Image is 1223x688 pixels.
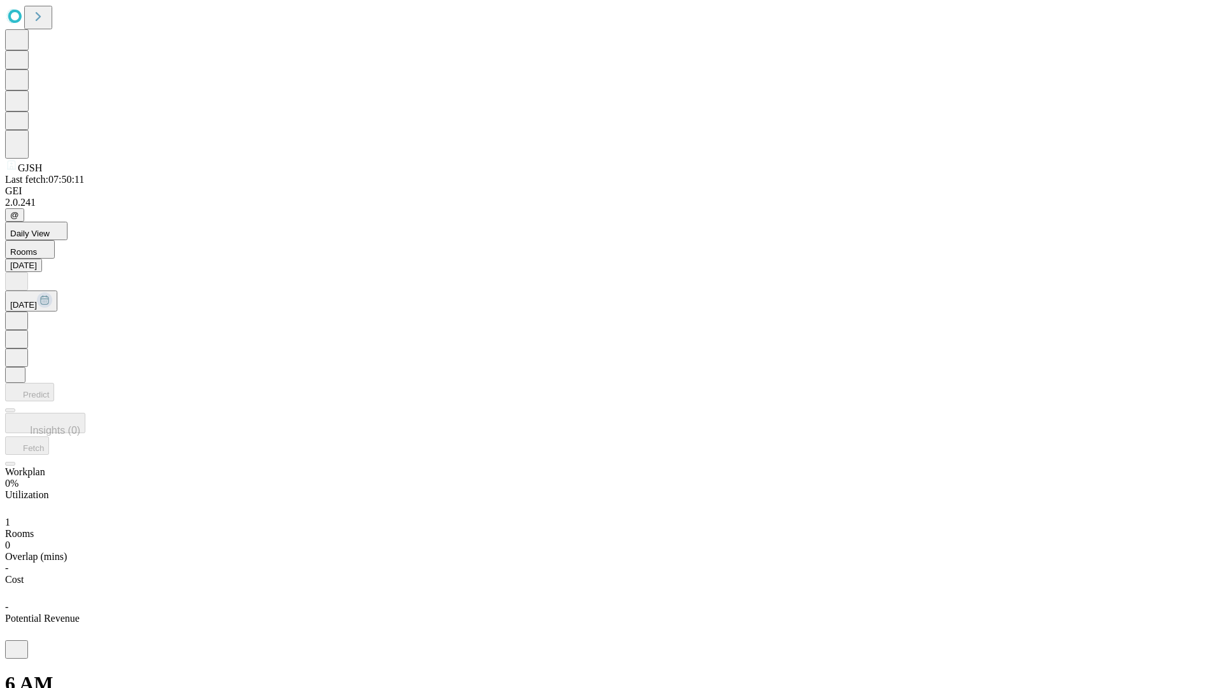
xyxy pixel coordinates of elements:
div: 2.0.241 [5,197,1218,208]
span: - [5,601,8,612]
button: Fetch [5,436,49,455]
span: GJSH [18,162,42,173]
span: - [5,563,8,573]
div: GEI [5,185,1218,197]
button: Daily View [5,222,68,240]
span: 0% [5,478,18,489]
span: Rooms [10,247,37,257]
button: Insights (0) [5,413,85,433]
button: @ [5,208,24,222]
span: [DATE] [10,300,37,310]
span: Workplan [5,466,45,477]
span: 0 [5,540,10,550]
span: Rooms [5,528,34,539]
span: Insights (0) [30,425,80,436]
span: Last fetch: 07:50:11 [5,174,84,185]
span: Overlap (mins) [5,551,67,562]
span: @ [10,210,19,220]
span: Cost [5,574,24,585]
span: Daily View [10,229,50,238]
span: 1 [5,517,10,527]
span: Potential Revenue [5,613,80,624]
button: [DATE] [5,259,42,272]
button: Rooms [5,240,55,259]
button: [DATE] [5,290,57,312]
button: Predict [5,383,54,401]
span: Utilization [5,489,48,500]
